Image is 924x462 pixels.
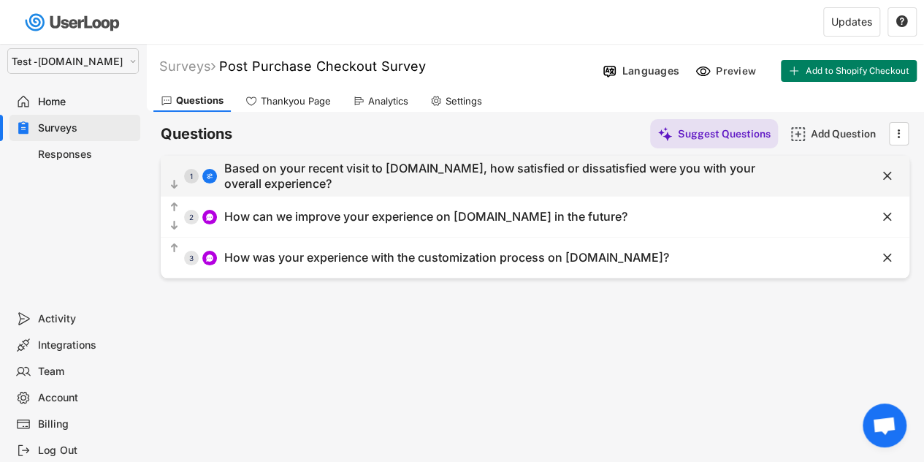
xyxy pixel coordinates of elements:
[224,250,669,265] div: How was your experience with the customization process on [DOMAIN_NAME]?
[38,417,134,431] div: Billing
[224,161,765,192] div: Based on your recent visit to [DOMAIN_NAME], how satisfied or dissatisfied were you with your ove...
[38,365,134,379] div: Team
[883,250,892,265] text: 
[184,213,199,221] div: 2
[205,172,214,181] img: AdjustIcon.svg
[880,169,895,183] button: 
[168,178,180,192] button: 
[896,15,908,28] text: 
[184,173,199,180] div: 1
[161,124,232,144] h6: Questions
[219,58,426,74] font: Post Purchase Checkout Survey
[22,7,125,37] img: userloop-logo-01.svg
[205,254,214,262] img: ConversationMinor.svg
[261,95,331,107] div: Thankyou Page
[863,404,906,447] div: Open chat
[657,126,673,142] img: MagicMajor%20%28Purple%29.svg
[368,95,408,107] div: Analytics
[38,121,134,135] div: Surveys
[831,17,872,27] div: Updates
[38,148,134,162] div: Responses
[806,67,909,75] span: Add to Shopify Checkout
[880,251,895,265] button: 
[678,127,771,140] div: Suggest Questions
[159,58,215,75] div: Surveys
[205,213,214,221] img: ConversationMinor.svg
[171,201,178,213] text: 
[184,254,199,262] div: 3
[781,60,917,82] button: Add to Shopify Checkout
[38,338,134,352] div: Integrations
[38,444,134,458] div: Log Out
[171,219,178,232] text: 
[38,391,134,405] div: Account
[446,95,482,107] div: Settings
[168,219,180,233] button: 
[790,126,806,142] img: AddMajor.svg
[171,242,178,254] text: 
[883,209,892,224] text: 
[171,178,178,191] text: 
[891,123,906,145] button: 
[896,15,909,29] button: 
[883,168,892,183] text: 
[716,64,760,77] div: Preview
[622,64,679,77] div: Languages
[602,64,617,79] img: Language%20Icon.svg
[224,209,627,224] div: How can we improve your experience on [DOMAIN_NAME] in the future?
[38,312,134,326] div: Activity
[38,95,134,109] div: Home
[168,241,180,256] button: 
[168,200,180,215] button: 
[811,127,884,140] div: Add Question
[898,126,901,141] text: 
[880,210,895,224] button: 
[176,94,224,107] div: Questions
